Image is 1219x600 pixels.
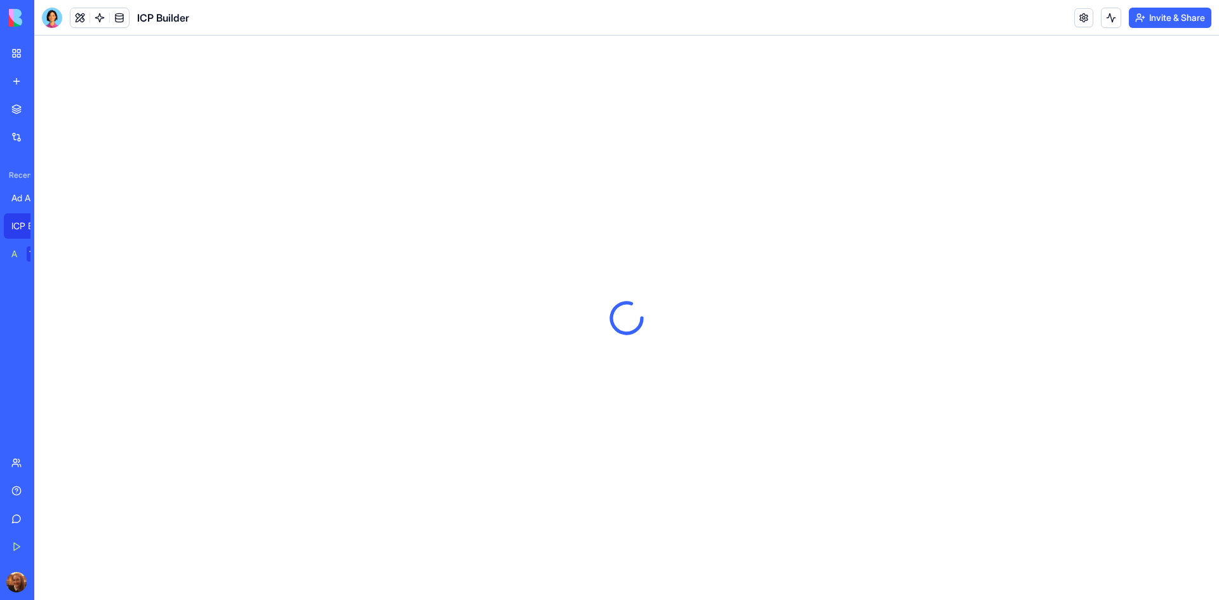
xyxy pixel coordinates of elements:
a: Ad Account Auditor [4,185,55,211]
a: ICP Builder [4,213,55,239]
div: AI Logo Generator [11,248,18,260]
span: ICP Builder [137,10,189,25]
div: Ad Account Auditor [11,192,47,204]
span: Recent [4,170,30,180]
img: ACg8ocKW1DqRt3DzdFhaMOehSF_DUco4x3vN4-i2MIuDdUBhkNTw4YU=s96-c [6,572,27,592]
button: Invite & Share [1129,8,1211,28]
div: ICP Builder [11,220,47,232]
a: AI Logo GeneratorTRY [4,241,55,267]
div: TRY [27,246,47,262]
img: logo [9,9,88,27]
